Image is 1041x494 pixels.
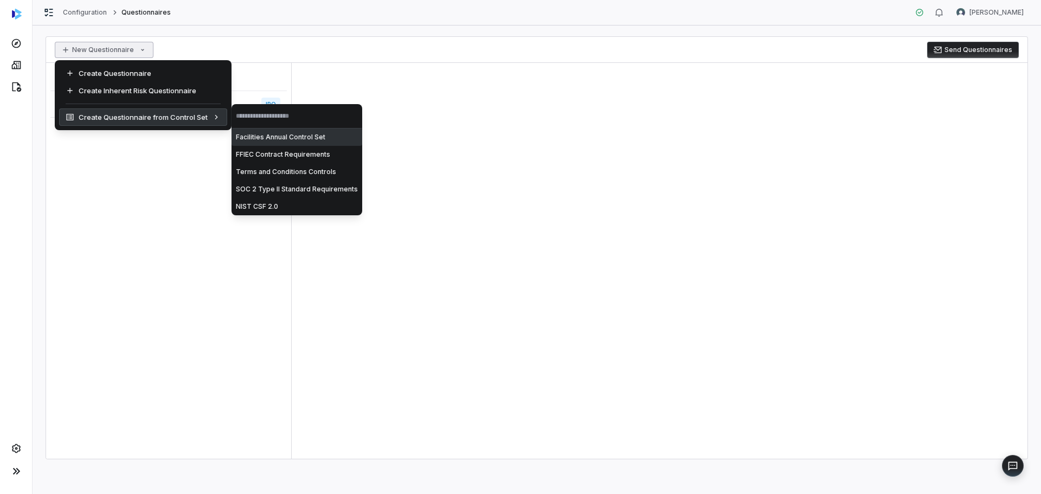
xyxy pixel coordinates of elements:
[236,185,358,194] span: SOC 2 Type II Standard Requirements
[236,150,330,159] span: FFIEC Contract Requirements
[236,133,325,142] span: Facilities Annual Control Set
[232,129,362,215] div: Suggestions
[59,65,227,82] div: Create Questionnaire
[59,82,227,99] div: Create Inherent Risk Questionnaire
[236,202,278,211] span: NIST CSF 2.0
[927,42,1019,58] button: Send Questionnaires
[59,108,227,126] div: Create Questionnaire from Control Set
[55,60,232,130] div: New Questionnaire
[236,168,336,176] span: Terms and Conditions Controls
